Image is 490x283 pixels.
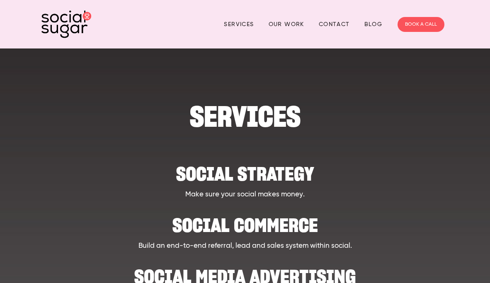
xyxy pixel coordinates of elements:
a: Social Commerce Build an end-to-end referral, lead and sales system within social. [70,208,421,252]
a: Contact [319,18,350,31]
p: Make sure your social makes money. [70,189,421,200]
h2: Social strategy [70,157,421,182]
h1: SERVICES [70,104,421,129]
a: Services [224,18,254,31]
img: SocialSugar [41,10,91,38]
a: BOOK A CALL [398,17,444,32]
a: Blog [364,18,383,31]
h2: Social Commerce [70,208,421,234]
a: Our Work [269,18,304,31]
a: Social strategy Make sure your social makes money. [70,157,421,200]
p: Build an end-to-end referral, lead and sales system within social. [70,241,421,252]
